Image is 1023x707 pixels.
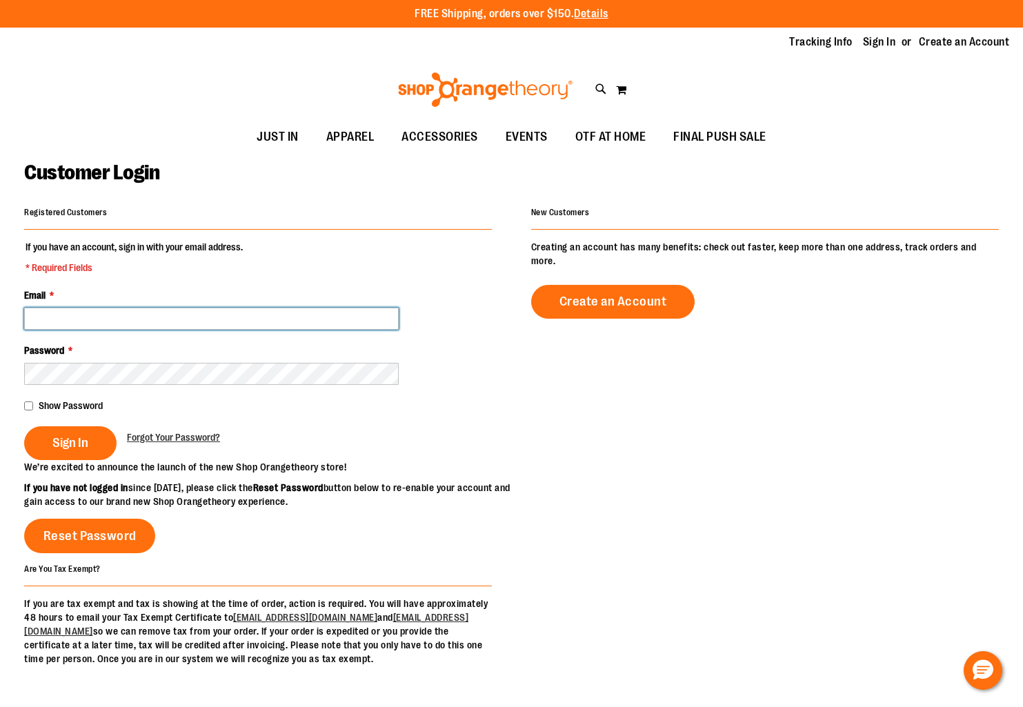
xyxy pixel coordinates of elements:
[401,121,478,152] span: ACCESSORIES
[243,121,312,153] a: JUST IN
[531,285,695,319] a: Create an Account
[24,564,101,573] strong: Are You Tax Exempt?
[919,34,1010,50] a: Create an Account
[559,294,667,309] span: Create an Account
[24,345,64,356] span: Password
[26,261,243,275] span: * Required Fields
[673,121,766,152] span: FINAL PUSH SALE
[24,482,128,493] strong: If you have not logged in
[24,460,512,474] p: We’re excited to announce the launch of the new Shop Orangetheory store!
[312,121,388,153] a: APPAREL
[24,481,512,508] p: since [DATE], please click the button below to re-enable your account and gain access to our bran...
[24,161,159,184] span: Customer Login
[127,430,220,444] a: Forgot Your Password?
[24,240,244,275] legend: If you have an account, sign in with your email address.
[863,34,896,50] a: Sign In
[24,597,492,666] p: If you are tax exempt and tax is showing at the time of order, action is required. You will have ...
[127,432,220,443] span: Forgot Your Password?
[531,240,999,268] p: Creating an account has many benefits: check out faster, keep more than one address, track orders...
[24,208,107,217] strong: Registered Customers
[415,6,608,22] p: FREE Shipping, orders over $150.
[257,121,299,152] span: JUST IN
[789,34,853,50] a: Tracking Info
[506,121,548,152] span: EVENTS
[562,121,660,153] a: OTF AT HOME
[43,528,137,544] span: Reset Password
[24,426,117,460] button: Sign In
[531,208,590,217] strong: New Customers
[964,651,1002,690] button: Hello, have a question? Let’s chat.
[24,290,46,301] span: Email
[52,435,88,450] span: Sign In
[575,121,646,152] span: OTF AT HOME
[574,8,608,20] a: Details
[492,121,562,153] a: EVENTS
[659,121,780,153] a: FINAL PUSH SALE
[24,519,155,553] a: Reset Password
[326,121,375,152] span: APPAREL
[253,482,324,493] strong: Reset Password
[233,612,377,623] a: [EMAIL_ADDRESS][DOMAIN_NAME]
[396,72,575,107] img: Shop Orangetheory
[388,121,492,153] a: ACCESSORIES
[39,400,103,411] span: Show Password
